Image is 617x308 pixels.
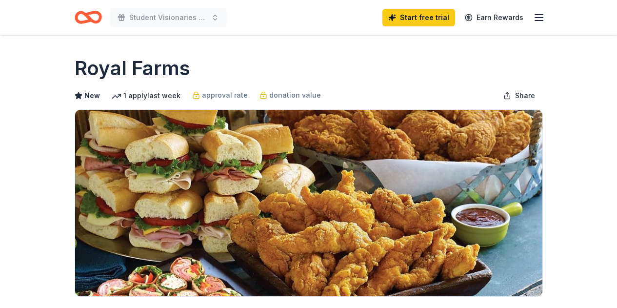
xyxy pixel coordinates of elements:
h1: Royal Farms [75,55,190,82]
button: Share [496,86,543,105]
span: New [84,90,100,102]
button: Student Visionaries Campaign Workshop ([US_STATE]) [110,8,227,27]
span: donation value [269,89,321,101]
img: Image for Royal Farms [75,110,542,296]
span: Student Visionaries Campaign Workshop ([US_STATE]) [129,12,207,23]
a: Home [75,6,102,29]
div: 1 apply last week [112,90,180,102]
a: donation value [259,89,321,101]
span: approval rate [202,89,248,101]
span: Share [515,90,535,102]
a: Start free trial [382,9,455,26]
a: approval rate [192,89,248,101]
a: Earn Rewards [459,9,529,26]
